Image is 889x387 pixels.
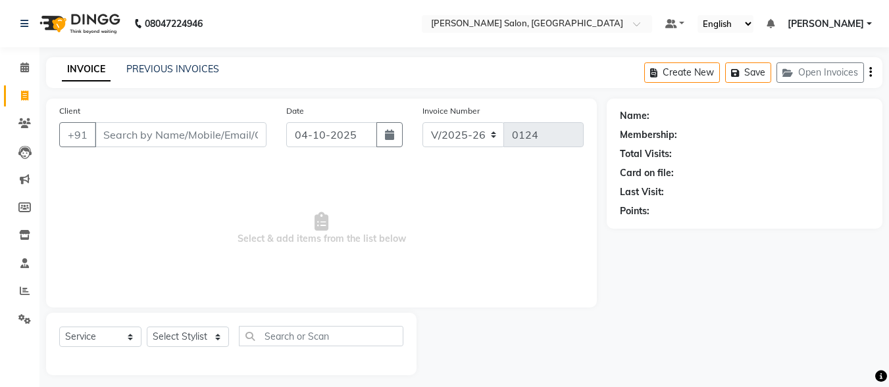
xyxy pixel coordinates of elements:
[788,17,864,31] span: [PERSON_NAME]
[126,63,219,75] a: PREVIOUS INVOICES
[95,122,267,147] input: Search by Name/Mobile/Email/Code
[644,62,720,83] button: Create New
[62,58,111,81] a: INVOICE
[422,105,480,117] label: Invoice Number
[725,62,771,83] button: Save
[59,122,96,147] button: +91
[286,105,304,117] label: Date
[34,5,124,42] img: logo
[620,109,649,123] div: Name:
[620,166,674,180] div: Card on file:
[620,128,677,142] div: Membership:
[59,163,584,294] span: Select & add items from the list below
[620,204,649,218] div: Points:
[239,326,403,346] input: Search or Scan
[620,147,672,161] div: Total Visits:
[145,5,203,42] b: 08047224946
[59,105,80,117] label: Client
[620,185,664,199] div: Last Visit:
[776,62,864,83] button: Open Invoices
